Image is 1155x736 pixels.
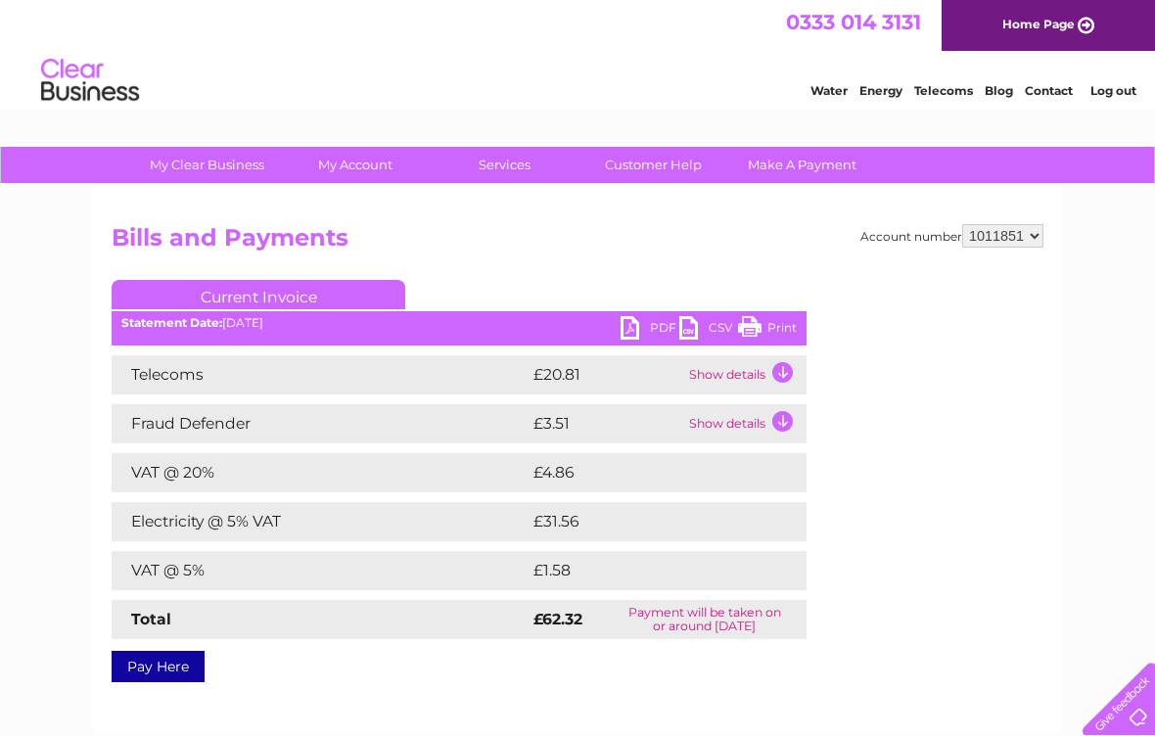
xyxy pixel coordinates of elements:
b: Statement Date: [121,315,222,330]
img: logo.png [40,51,140,111]
a: Water [810,83,848,98]
a: Energy [859,83,902,98]
a: CSV [679,316,738,345]
td: £4.86 [529,453,762,492]
td: £31.56 [529,502,765,541]
a: 0333 014 3131 [786,10,921,34]
h2: Bills and Payments [112,224,1043,261]
td: VAT @ 20% [112,453,529,492]
a: Pay Here [112,651,205,682]
a: Telecoms [914,83,973,98]
a: Log out [1090,83,1136,98]
a: PDF [621,316,679,345]
a: Services [424,147,585,183]
td: Telecoms [112,355,529,394]
td: Payment will be taken on or around [DATE] [602,600,807,639]
td: VAT @ 5% [112,551,529,590]
td: Show details [684,404,807,443]
div: [DATE] [112,316,807,330]
a: Make A Payment [721,147,883,183]
td: £3.51 [529,404,684,443]
td: Fraud Defender [112,404,529,443]
a: Blog [985,83,1013,98]
a: Print [738,316,797,345]
div: Account number [860,224,1043,248]
a: Current Invoice [112,280,405,309]
td: £1.58 [529,551,759,590]
a: Contact [1025,83,1073,98]
strong: Total [131,610,171,628]
td: £20.81 [529,355,684,394]
td: Show details [684,355,807,394]
a: Customer Help [573,147,734,183]
a: My Clear Business [126,147,288,183]
td: Electricity @ 5% VAT [112,502,529,541]
a: My Account [275,147,437,183]
div: Clear Business is a trading name of Verastar Limited (registered in [GEOGRAPHIC_DATA] No. 3667643... [116,11,1041,95]
strong: £62.32 [533,610,582,628]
